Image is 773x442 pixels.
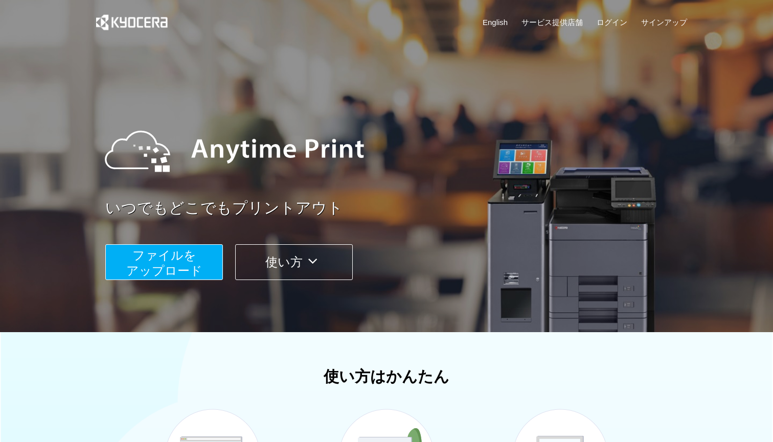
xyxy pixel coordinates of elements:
[483,17,508,28] a: English
[235,244,353,280] button: 使い方
[105,197,693,219] a: いつでもどこでもプリントアウト
[597,17,627,28] a: ログイン
[105,244,223,280] button: ファイルを​​アップロード
[641,17,687,28] a: サインアップ
[126,248,202,277] span: ファイルを ​​アップロード
[521,17,583,28] a: サービス提供店舗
